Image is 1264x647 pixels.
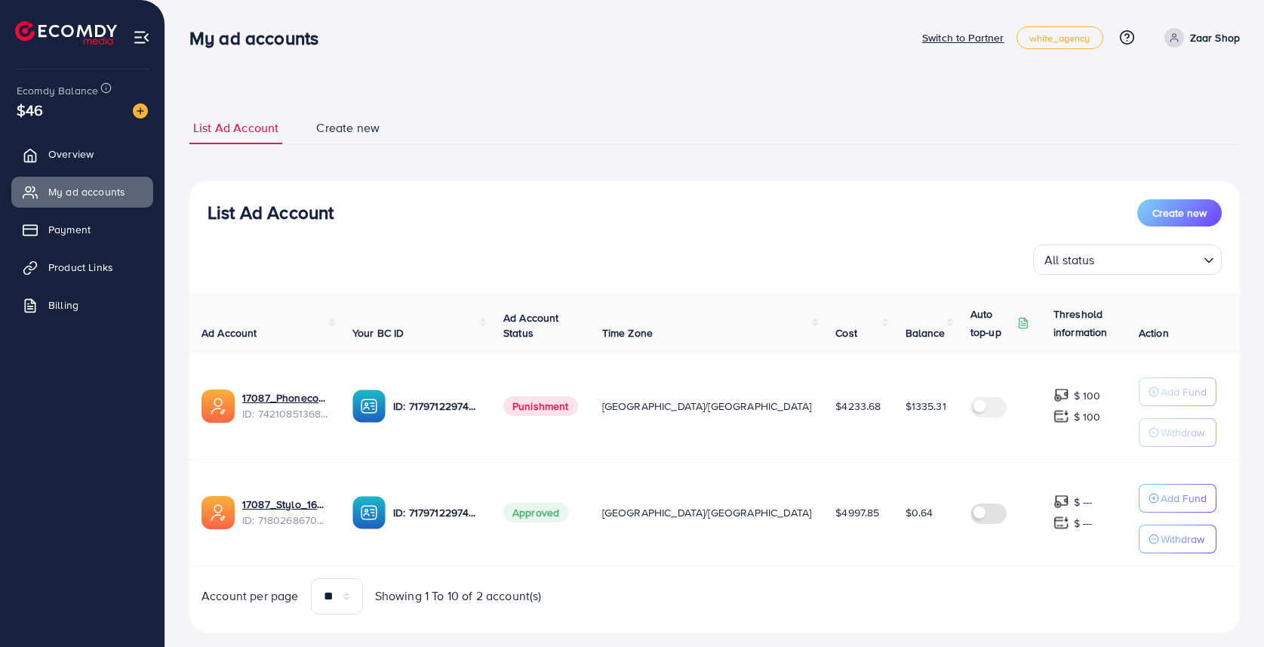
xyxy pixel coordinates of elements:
[11,290,153,320] a: Billing
[1074,408,1101,426] p: $ 100
[208,202,334,223] h3: List Ad Account
[1053,387,1069,403] img: top-up amount
[1139,377,1216,406] button: Add Fund
[242,513,328,528] span: ID: 7180268670885691394
[1099,246,1198,271] input: Search for option
[602,399,812,414] span: [GEOGRAPHIC_DATA]/[GEOGRAPHIC_DATA]
[48,260,113,275] span: Product Links
[48,297,78,313] span: Billing
[1074,493,1093,511] p: $ ---
[17,99,43,121] span: $46
[1139,325,1169,340] span: Action
[352,325,404,340] span: Your BC ID
[1053,494,1069,510] img: top-up amount
[133,103,148,119] img: image
[189,27,331,49] h3: My ad accounts
[1139,525,1216,553] button: Withdraw
[201,496,235,529] img: ic-ads-acc.e4c84228.svg
[193,119,278,137] span: List Ad Account
[1074,514,1093,532] p: $ ---
[1139,484,1216,513] button: Add Fund
[503,396,578,416] span: Punishment
[503,503,568,522] span: Approved
[1152,205,1207,220] span: Create new
[11,252,153,282] a: Product Links
[1190,29,1240,47] p: Zaar Shop
[1016,26,1103,49] a: white_agency
[242,390,328,405] a: 17087_Phonecovers_1727856065507
[602,325,653,340] span: Time Zone
[503,310,559,340] span: Ad Account Status
[1029,33,1090,43] span: white_agency
[1161,383,1207,401] p: Add Fund
[242,406,328,421] span: ID: 7421085136848191489
[1053,305,1127,341] p: Threshold information
[1161,489,1207,507] p: Add Fund
[906,399,946,414] span: $1335.31
[11,214,153,245] a: Payment
[1041,249,1098,271] span: All status
[11,139,153,169] a: Overview
[1137,199,1222,226] button: Create new
[970,305,1014,341] p: Auto top-up
[835,505,879,520] span: $4997.85
[201,390,235,423] img: ic-ads-acc.e4c84228.svg
[602,505,812,520] span: [GEOGRAPHIC_DATA]/[GEOGRAPHIC_DATA]
[906,325,946,340] span: Balance
[1074,387,1101,405] p: $ 100
[352,390,386,423] img: ic-ba-acc.ded83a64.svg
[1139,418,1216,447] button: Withdraw
[922,29,1004,47] p: Switch to Partner
[1161,530,1204,548] p: Withdraw
[352,496,386,529] img: ic-ba-acc.ded83a64.svg
[242,497,328,528] div: <span class='underline'>17087_Stylo_1671786595215</span></br>7180268670885691394
[1053,515,1069,531] img: top-up amount
[15,21,117,45] img: logo
[242,497,328,512] a: 17087_Stylo_1671786595215
[835,399,881,414] span: $4233.68
[316,119,380,137] span: Create new
[906,505,933,520] span: $0.64
[1033,245,1222,275] div: Search for option
[1161,424,1204,442] p: Withdraw
[201,587,299,605] span: Account per page
[48,184,125,199] span: My ad accounts
[375,587,542,605] span: Showing 1 To 10 of 2 account(s)
[133,29,150,46] img: menu
[1200,579,1253,636] iframe: Chat
[242,390,328,421] div: <span class='underline'>17087_Phonecovers_1727856065507</span></br>7421085136848191489
[11,177,153,207] a: My ad accounts
[201,325,257,340] span: Ad Account
[17,83,98,98] span: Ecomdy Balance
[835,325,857,340] span: Cost
[393,397,479,415] p: ID: 7179712297479454721
[1158,28,1240,48] a: Zaar Shop
[48,146,94,162] span: Overview
[393,504,479,522] p: ID: 7179712297479454721
[1053,408,1069,424] img: top-up amount
[48,222,91,237] span: Payment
